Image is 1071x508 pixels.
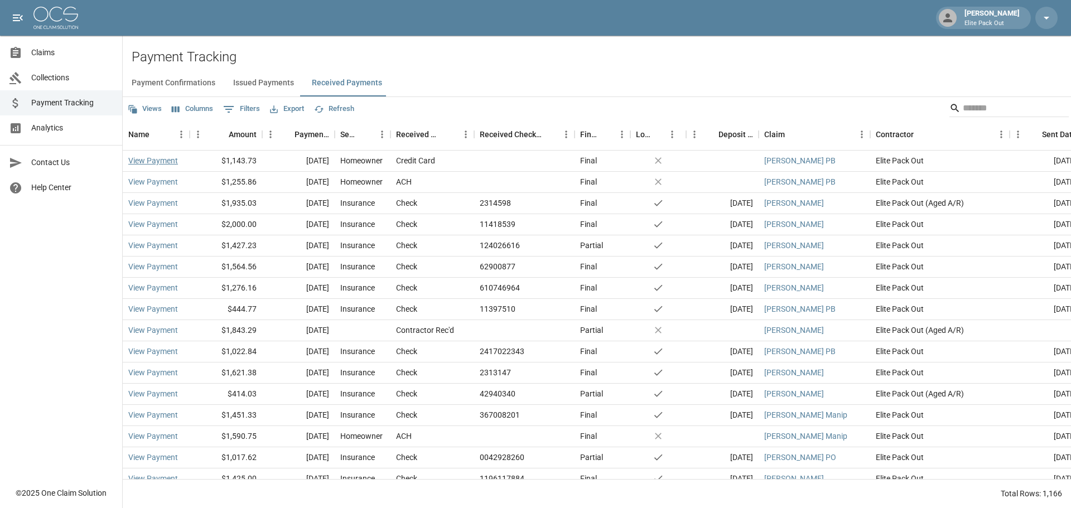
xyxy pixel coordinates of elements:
a: [PERSON_NAME] PO [764,452,836,463]
div: Insurance [340,388,375,399]
div: $1,143.73 [190,151,262,172]
a: View Payment [128,240,178,251]
div: Payment Date [295,119,329,150]
div: Payment Date [262,119,335,150]
button: Refresh [311,100,357,118]
div: Elite Pack Out [870,172,1010,193]
div: Elite Pack Out [870,299,1010,320]
button: Sort [914,127,929,142]
div: Check [396,282,417,293]
a: View Payment [128,430,178,442]
button: Menu [1010,126,1026,143]
a: [PERSON_NAME] PB [764,346,836,357]
div: Insurance [340,261,375,272]
div: Check [396,473,417,484]
button: Export [267,100,307,118]
a: [PERSON_NAME] [764,388,824,399]
div: Check [396,409,417,420]
div: Insurance [340,303,375,315]
div: $1,843.29 [190,320,262,341]
div: $444.77 [190,299,262,320]
div: Deposit Date [686,119,759,150]
button: Menu [262,126,279,143]
a: [PERSON_NAME] Manip [764,409,847,420]
button: Sort [652,127,667,142]
a: [PERSON_NAME] PB [764,303,836,315]
div: Check [396,346,417,357]
div: Received Check Number [480,119,542,150]
div: Elite Pack Out [870,214,1010,235]
div: Elite Pack Out [870,362,1010,384]
div: Elite Pack Out [870,151,1010,172]
div: Elite Pack Out [870,278,1010,299]
div: Homeowner [340,155,383,166]
div: Sender [340,119,358,150]
div: [DATE] [262,235,335,257]
a: [PERSON_NAME] [764,240,824,251]
a: [PERSON_NAME] PB [764,176,836,187]
button: Sort [598,127,614,142]
a: [PERSON_NAME] [764,325,824,336]
button: Menu [374,126,390,143]
a: View Payment [128,473,178,484]
div: Contractor Rec'd [396,325,454,336]
a: View Payment [128,367,178,378]
div: $1,621.38 [190,362,262,384]
div: [DATE] [686,193,759,214]
div: Check [396,303,417,315]
a: View Payment [128,261,178,272]
div: [PERSON_NAME] [960,8,1024,28]
a: View Payment [128,388,178,399]
div: Insurance [340,346,375,357]
div: © 2025 One Claim Solution [16,487,107,499]
div: [DATE] [686,362,759,384]
div: Homeowner [340,176,383,187]
p: Elite Pack Out [964,19,1020,28]
div: [DATE] [262,426,335,447]
div: [DATE] [262,362,335,384]
div: Amount [190,119,262,150]
div: Claim [764,119,785,150]
button: Received Payments [303,70,391,96]
button: Sort [279,127,295,142]
div: 0042928260 [480,452,524,463]
div: Elite Pack Out (Aged A/R) [870,320,1010,341]
div: Elite Pack Out [870,341,1010,362]
div: [DATE] [686,447,759,468]
span: Payment Tracking [31,97,113,109]
div: ACH [396,430,412,442]
div: Insurance [340,452,375,463]
div: 42940340 [480,388,515,399]
div: Deposit Date [718,119,753,150]
a: View Payment [128,346,178,357]
button: Sort [785,127,800,142]
div: 11397510 [480,303,515,315]
div: dynamic tabs [123,70,1071,96]
div: $1,451.33 [190,405,262,426]
button: Menu [457,126,474,143]
div: [DATE] [262,341,335,362]
div: $1,276.16 [190,278,262,299]
span: Collections [31,72,113,84]
div: [DATE] [262,447,335,468]
div: [DATE] [262,151,335,172]
div: Elite Pack Out [870,257,1010,278]
a: View Payment [128,155,178,166]
button: Payment Confirmations [123,70,224,96]
div: [DATE] [262,278,335,299]
a: View Payment [128,197,178,209]
div: [DATE] [686,278,759,299]
div: [DATE] [262,299,335,320]
div: Contractor [876,119,914,150]
button: Menu [664,126,681,143]
div: Elite Pack Out (Aged A/R) [870,193,1010,214]
div: $1,564.56 [190,257,262,278]
div: Elite Pack Out [870,468,1010,490]
div: Total Rows: 1,166 [1001,488,1062,499]
a: View Payment [128,325,178,336]
button: Sort [442,127,457,142]
div: Check [396,240,417,251]
div: $414.03 [190,384,262,405]
div: Insurance [340,197,375,209]
div: Partial [580,325,603,336]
